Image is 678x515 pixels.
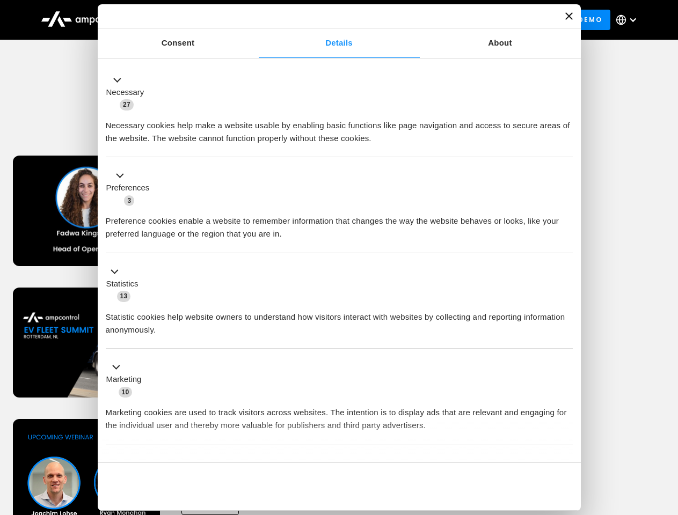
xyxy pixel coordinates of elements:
span: 10 [119,387,133,398]
div: Necessary cookies help make a website usable by enabling basic functions like page navigation and... [106,111,573,145]
a: Details [259,28,420,58]
a: Consent [98,28,259,58]
span: 13 [117,291,131,301]
button: Necessary (27) [106,73,151,111]
h1: Upcoming Webinars [13,108,666,134]
div: Preference cookies enable a website to remember information that changes the way the website beha... [106,207,573,240]
label: Marketing [106,373,142,386]
label: Preferences [106,182,150,194]
label: Necessary [106,86,144,99]
button: Close banner [565,12,573,20]
span: 3 [124,195,134,206]
span: 27 [120,99,134,110]
button: Marketing (10) [106,361,148,399]
button: Statistics (13) [106,265,145,303]
button: Okay [418,471,572,502]
div: Marketing cookies are used to track visitors across websites. The intention is to display ads tha... [106,398,573,432]
a: About [420,28,581,58]
button: Unclassified (2) [106,457,194,470]
button: Preferences (3) [106,170,156,207]
label: Statistics [106,278,138,290]
div: Statistic cookies help website owners to understand how visitors interact with websites by collec... [106,303,573,336]
span: 2 [177,458,187,469]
